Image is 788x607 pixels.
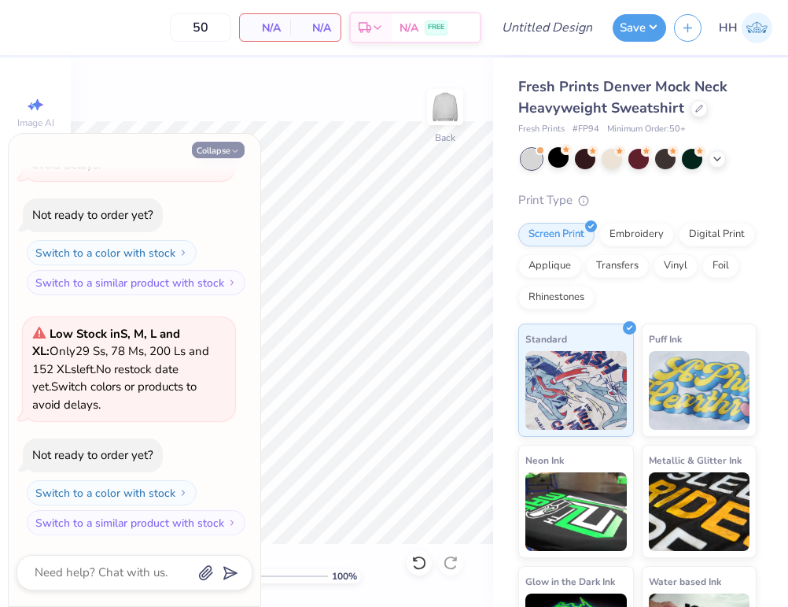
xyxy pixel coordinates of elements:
[32,447,153,463] div: Not ready to order yet?
[227,278,237,287] img: Switch to a similar product with stock
[429,91,461,123] img: Back
[179,488,188,498] img: Switch to a color with stock
[525,331,567,347] span: Standard
[400,20,418,36] span: N/A
[428,22,444,33] span: FREE
[332,569,357,583] span: 100 %
[300,20,331,36] span: N/A
[742,13,772,43] img: Holland Hannon
[525,573,615,590] span: Glow in the Dark Ink
[32,326,180,360] strong: Low Stock in S, M, L and XL :
[518,191,757,209] div: Print Type
[525,452,564,468] span: Neon Ink
[679,223,755,246] div: Digital Print
[27,240,197,265] button: Switch to a color with stock
[170,13,231,42] input: – –
[435,131,455,145] div: Back
[192,142,245,158] button: Collapse
[702,254,739,278] div: Foil
[613,14,666,42] button: Save
[518,223,595,246] div: Screen Print
[518,254,581,278] div: Applique
[649,452,742,468] span: Metallic & Glitter Ink
[489,12,605,43] input: Untitled Design
[599,223,674,246] div: Embroidery
[27,480,197,505] button: Switch to a color with stock
[518,286,595,309] div: Rhinestones
[573,123,599,136] span: # FP94
[719,19,738,37] span: HH
[32,86,209,172] span: Only 18 Ss, 56 Ms, 146 Ls and 55 XLs left. Switch colors or products to avoid delays.
[518,77,727,117] span: Fresh Prints Denver Mock Neck Heavyweight Sweatshirt
[32,361,179,395] span: No restock date yet.
[27,510,245,535] button: Switch to a similar product with stock
[32,207,153,223] div: Not ready to order yet?
[654,254,698,278] div: Vinyl
[607,123,686,136] span: Minimum Order: 50 +
[518,123,565,136] span: Fresh Prints
[586,254,649,278] div: Transfers
[719,13,772,43] a: HH
[32,326,209,413] span: Only 29 Ss, 78 Ms, 200 Ls and 152 XLs left. Switch colors or products to avoid delays.
[179,248,188,257] img: Switch to a color with stock
[525,351,627,430] img: Standard
[227,518,237,527] img: Switch to a similar product with stock
[649,351,750,430] img: Puff Ink
[649,472,750,551] img: Metallic & Glitter Ink
[649,331,682,347] span: Puff Ink
[649,573,721,590] span: Water based Ink
[525,472,627,551] img: Neon Ink
[249,20,281,36] span: N/A
[17,117,54,129] span: Image AI
[27,270,245,295] button: Switch to a similar product with stock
